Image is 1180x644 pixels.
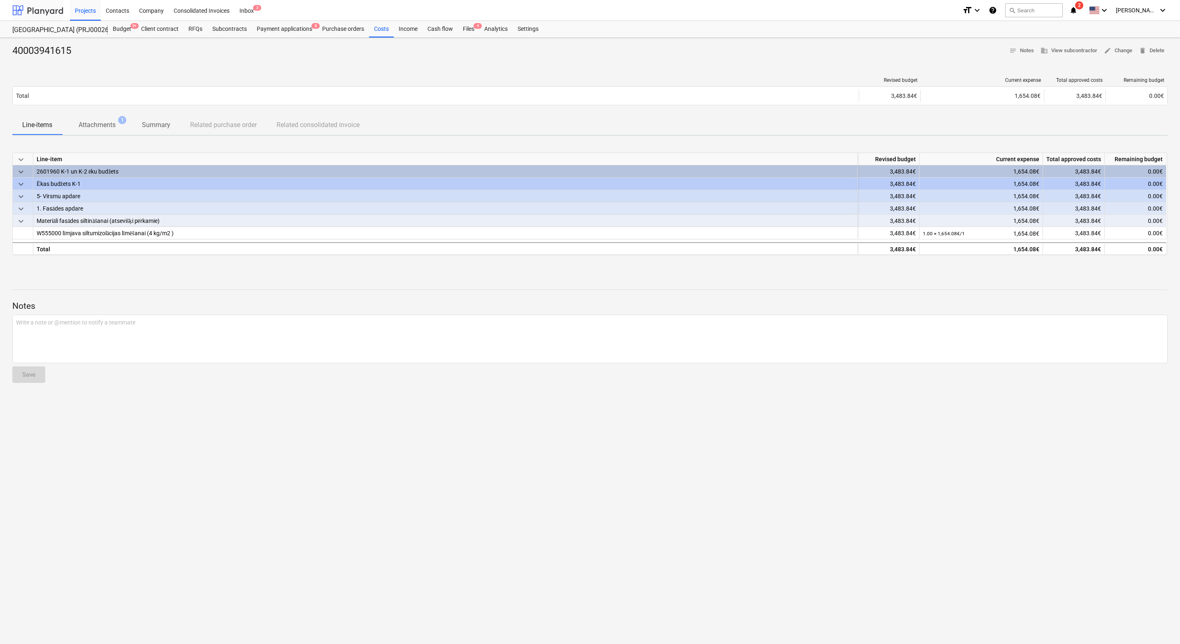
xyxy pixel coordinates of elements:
span: Notes [1009,46,1034,56]
a: Cash flow [423,21,458,37]
div: Revised budget [862,77,918,83]
div: Payment applications [252,21,317,37]
div: Analytics [479,21,513,37]
div: [GEOGRAPHIC_DATA] (PRJ0002627, K-1 un K-2(2.kārta) 2601960 [12,26,98,35]
p: Total [16,92,29,100]
span: business [1041,47,1048,54]
span: 0.00€ [1148,230,1163,236]
button: Notes [1006,44,1037,57]
div: 3,483.84€ [1043,202,1105,215]
div: Revised budget [858,153,920,165]
div: 3,483.84€ [858,202,920,215]
i: keyboard_arrow_down [1158,5,1168,15]
span: 2 [1075,1,1083,9]
span: W555000 līmjava siltumizolācijas līmēšanai (4 kg/m2 ) [37,230,174,236]
div: 1,654.08€ [923,243,1039,255]
div: 5- Virsmu apdare [37,190,854,202]
div: Subcontracts [207,21,252,37]
div: 0.00€ [1105,178,1166,190]
span: notes [1009,47,1017,54]
div: Materiāli fasādes siltināšanai (atsevišķi pērkamie) [37,215,854,227]
div: Files [458,21,479,37]
a: Files4 [458,21,479,37]
button: Change [1101,44,1136,57]
a: RFQs [184,21,207,37]
div: 2601960 K-1 un K-2 ēku budžets [37,165,854,177]
span: edit [1104,47,1111,54]
div: 3,483.84€ [858,190,920,202]
div: 1,654.08€ [923,202,1039,215]
a: Budget9+ [108,21,136,37]
div: 3,483.84€ [1043,242,1105,255]
p: Line-items [22,120,52,130]
div: 3,483.84€ [858,242,920,255]
span: search [1009,7,1015,14]
div: 0.00€ [1105,242,1166,255]
div: 1,654.08€ [923,178,1039,190]
div: 1. Fasādes apdare [37,202,854,214]
span: 0.00€ [1149,93,1164,99]
div: 3,483.84€ [858,227,920,239]
div: 3,483.84€ [1043,165,1105,178]
div: 3,483.84€ [858,165,920,178]
div: Current expense [920,153,1043,165]
div: Current expense [924,77,1041,83]
div: 40003941615 [12,44,78,58]
div: 3,483.84€ [859,89,920,102]
div: 1,654.08€ [923,215,1039,227]
span: keyboard_arrow_down [16,179,26,189]
button: View subcontractor [1037,44,1101,57]
div: 3,483.84€ [1043,178,1105,190]
div: Total approved costs [1043,153,1105,165]
span: 9+ [130,23,139,29]
i: notifications [1069,5,1078,15]
i: Knowledge base [989,5,997,15]
span: [PERSON_NAME] [1116,7,1157,14]
i: keyboard_arrow_down [972,5,982,15]
button: Search [1005,3,1063,17]
div: Remaining budget [1105,153,1166,165]
div: 3,483.84€ [1044,89,1106,102]
div: 0.00€ [1105,190,1166,202]
div: Total [33,242,858,255]
div: Line-item [33,153,858,165]
div: Purchase orders [317,21,369,37]
span: 1 [118,116,126,124]
a: Client contract [136,21,184,37]
span: Change [1104,46,1132,56]
span: 2 [253,5,261,11]
small: 1.00 × 1,654.08€ / 1 [923,231,965,236]
p: Notes [12,301,1168,312]
div: 1,654.08€ [923,190,1039,202]
span: keyboard_arrow_down [16,216,26,226]
div: 3,483.84€ [1043,190,1105,202]
div: Income [394,21,423,37]
div: 1,654.08€ [924,93,1041,99]
span: keyboard_arrow_down [16,167,26,177]
a: Payment applications8 [252,21,317,37]
div: 0.00€ [1105,215,1166,227]
div: 3,483.84€ [858,215,920,227]
i: format_size [962,5,972,15]
div: 3,483.84€ [1043,215,1105,227]
iframe: Chat Widget [1139,605,1180,644]
span: keyboard_arrow_down [16,192,26,202]
div: Remaining budget [1109,77,1164,83]
span: 4 [474,23,482,29]
span: Delete [1139,46,1164,56]
p: Attachments [79,120,116,130]
div: 1,654.08€ [923,227,1039,240]
div: 0.00€ [1105,202,1166,215]
button: Delete [1136,44,1168,57]
div: Ēkas budžets K-1 [37,178,854,190]
a: Costs [369,21,394,37]
a: Settings [513,21,544,37]
div: Total approved costs [1048,77,1103,83]
p: Summary [142,120,170,130]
